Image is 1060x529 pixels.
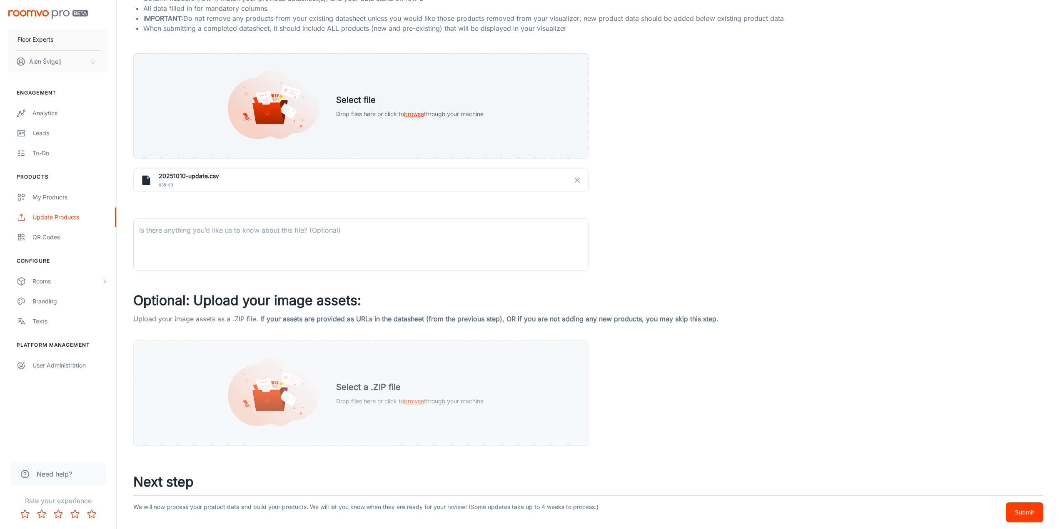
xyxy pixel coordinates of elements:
li: All data filled in for mandatory columns [143,3,1047,13]
p: Drop files here or click to through your machine [336,109,484,119]
div: My Products [32,193,108,202]
button: Rate 2 star [33,506,50,522]
li: Do not remove any products from your existing datasheet unless you would like those products remo... [143,13,1047,23]
p: Floor Experts [17,35,53,44]
div: User Administration [32,361,108,370]
img: Roomvo PRO Beta [8,10,88,19]
span: If your assets are provided as URLs in the datasheet (from the previous step), OR if you are not ... [260,315,718,323]
span: browse [404,397,424,405]
p: Drop files here or click to through your machine [336,397,484,406]
h5: Select a .ZIP file [336,381,484,393]
div: Leads [32,129,108,138]
p: Alen Švigelj [29,57,61,66]
span: browse [404,110,424,117]
p: Rate your experience [7,496,110,506]
span: IMPORTANT: [143,14,183,22]
div: Texts [32,317,108,326]
span: 635 kB [159,181,581,189]
h6: 20251010-update.csv [159,171,581,181]
h5: Select file [336,94,484,106]
button: Rate 1 star [17,506,33,522]
div: Select fileDrop files here or click tobrowsethrough your machine [133,53,589,159]
p: Submit [1015,508,1034,517]
button: Rate 5 star [83,506,100,522]
p: We will now process your product data and build your products. We will let you know when they are... [133,502,725,522]
span: Need help? [37,469,72,479]
div: Analytics [32,109,108,118]
button: Alen Švigelj [8,51,108,72]
button: Rate 3 star [50,506,67,522]
div: QR Codes [32,233,108,242]
div: To-do [32,149,108,158]
div: Rooms [32,277,101,286]
h3: Next step [133,472,1043,492]
button: Submit [1006,502,1043,522]
h3: Optional: Upload your image assets: [133,291,1043,310]
div: Branding [32,297,108,306]
p: Upload your image assets as a .ZIP file. [133,314,1043,324]
li: When submitting a completed datasheet, it should include ALL products (new and pre-existing) that... [143,23,1047,33]
button: Rate 4 star [67,506,83,522]
button: Floor Experts [8,29,108,50]
div: Select a .ZIP fileDrop files here or click tobrowsethrough your machine [133,340,589,446]
div: Update Products [32,213,108,222]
